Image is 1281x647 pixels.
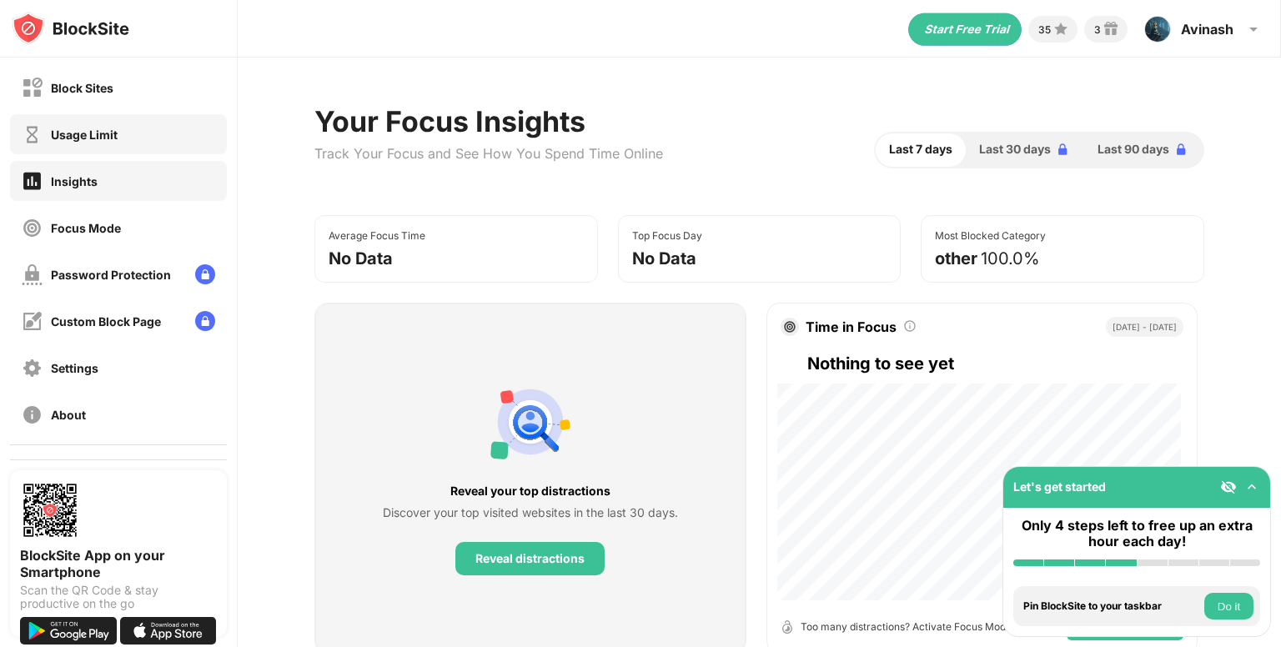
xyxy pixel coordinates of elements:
[22,124,43,145] img: time-usage-off.svg
[51,314,161,329] div: Custom Block Page
[1101,19,1121,39] img: reward-small.svg
[1204,593,1253,619] button: Do it
[20,584,217,610] div: Scan the QR Code & stay productive on the go
[807,350,1183,377] div: Nothing to see yet
[1144,16,1171,43] img: ACg8ocLQGwhqHYjRai8lOKfPR4wyyLSaju6cXY3tAEs8JDZQaiSgTJ9H=s96-c
[1220,479,1237,495] img: eye-not-visible.svg
[22,78,43,98] img: block-off.svg
[1094,23,1101,36] div: 3
[908,13,1022,46] div: animation
[1173,141,1189,158] img: lock-blue.svg
[1013,479,1106,494] div: Let's get started
[383,482,678,500] div: Reveal your top distractions
[801,619,1012,634] div: Too many distractions? Activate Focus Mode
[22,170,43,192] img: insights-on.svg
[632,229,702,242] div: Top Focus Day
[22,404,43,425] img: about-off.svg
[51,268,171,282] div: Password Protection
[22,358,43,379] img: settings-off.svg
[22,311,43,332] img: customize-block-page-off.svg
[889,140,952,158] span: Last 7 days
[120,617,217,644] img: download-on-the-app-store.svg
[935,248,977,268] div: other
[1181,21,1233,38] div: Avinash
[1023,600,1200,612] div: Pin BlockSite to your taskbar
[195,264,215,284] img: lock-menu.svg
[20,547,217,580] div: BlockSite App on your Smartphone
[903,319,917,333] img: tooltip.svg
[1038,23,1051,36] div: 35
[784,321,796,333] img: target.svg
[329,229,425,242] div: Average Focus Time
[979,140,1051,158] span: Last 30 days
[935,229,1046,242] div: Most Blocked Category
[314,104,663,138] div: Your Focus Insights
[20,617,117,644] img: get-it-on-google-play.svg
[806,318,897,335] div: Time in Focus
[1243,479,1260,495] img: omni-setup-toggle.svg
[51,361,98,375] div: Settings
[51,128,118,142] div: Usage Limit
[329,248,393,268] div: No Data
[1013,518,1260,549] div: Only 4 steps left to free up an extra hour each day!
[20,480,80,540] img: options-page-qr-code.png
[1051,19,1071,39] img: points-small.svg
[195,311,215,331] img: lock-menu.svg
[490,382,570,462] img: personal-suggestions.svg
[51,81,113,95] div: Block Sites
[51,221,121,235] div: Focus Mode
[1106,317,1183,337] div: [DATE] - [DATE]
[22,218,43,238] img: focus-off.svg
[51,408,86,422] div: About
[383,504,678,522] div: Discover your top visited websites in the last 30 days.
[981,248,1040,268] div: 100.0%
[51,174,98,188] div: Insights
[314,145,663,162] div: Track Your Focus and See How You Spend Time Online
[22,264,43,285] img: password-protection-off.svg
[12,12,129,45] img: logo-blocksite.svg
[781,620,794,634] img: open-timer.svg
[632,248,696,268] div: No Data
[1054,141,1071,158] img: lock-blue.svg
[1098,140,1169,158] span: Last 90 days
[475,552,585,565] div: Reveal distractions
